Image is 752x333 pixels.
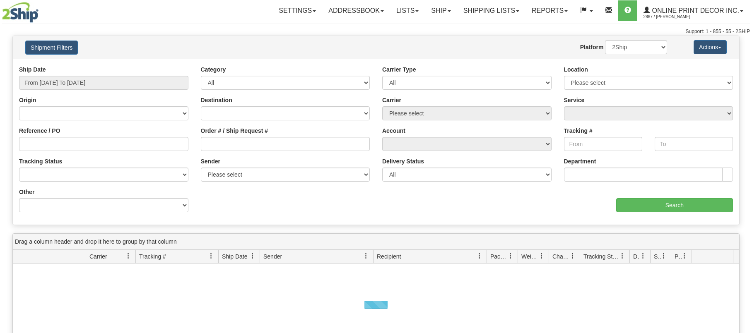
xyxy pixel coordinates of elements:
span: Carrier [89,252,107,261]
label: Delivery Status [382,157,424,165]
label: Order # / Ship Request # [201,127,268,135]
label: Sender [201,157,220,165]
label: Reference / PO [19,127,60,135]
a: Ship [425,0,457,21]
label: Category [201,65,226,74]
span: Online Print Decor Inc. [650,7,739,14]
div: Support: 1 - 855 - 55 - 2SHIP [2,28,750,35]
span: Sender [263,252,282,261]
span: Ship Date [222,252,247,261]
label: Tracking Status [19,157,62,165]
span: Packages [490,252,508,261]
a: Delivery Status filter column settings [636,249,650,263]
a: Sender filter column settings [359,249,373,263]
label: Platform [580,43,604,51]
a: Charge filter column settings [566,249,580,263]
a: Pickup Status filter column settings [677,249,692,263]
label: Carrier [382,96,401,104]
a: Settings [272,0,322,21]
a: Packages filter column settings [504,249,518,263]
a: Carrier filter column settings [121,249,135,263]
span: Tracking Status [583,252,619,261]
span: Shipment Issues [654,252,661,261]
a: Addressbook [322,0,390,21]
label: Tracking # [564,127,593,135]
input: Search [616,198,733,212]
span: 2867 / [PERSON_NAME] [644,13,706,21]
a: Lists [390,0,425,21]
a: Reports [525,0,574,21]
a: Shipment Issues filter column settings [657,249,671,263]
label: Department [564,157,596,165]
span: Weight [521,252,539,261]
a: Ship Date filter column settings [246,249,260,263]
a: Recipient filter column settings [472,249,487,263]
span: Tracking # [139,252,166,261]
input: From [564,137,642,151]
button: Shipment Filters [25,41,78,55]
div: grid grouping header [13,234,739,250]
label: Service [564,96,585,104]
span: Pickup Status [675,252,682,261]
label: Ship Date [19,65,46,74]
span: Recipient [377,252,401,261]
span: Delivery Status [633,252,640,261]
button: Actions [694,40,727,54]
label: Account [382,127,405,135]
a: Tracking # filter column settings [204,249,218,263]
label: Carrier Type [382,65,416,74]
label: Destination [201,96,232,104]
a: Shipping lists [457,0,525,21]
a: Weight filter column settings [535,249,549,263]
iframe: chat widget [733,124,751,208]
label: Location [564,65,588,74]
span: Charge [552,252,570,261]
label: Other [19,188,34,196]
input: To [655,137,733,151]
img: logo2867.jpg [2,2,39,23]
a: Tracking Status filter column settings [615,249,629,263]
label: Origin [19,96,36,104]
a: Online Print Decor Inc. 2867 / [PERSON_NAME] [637,0,750,21]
